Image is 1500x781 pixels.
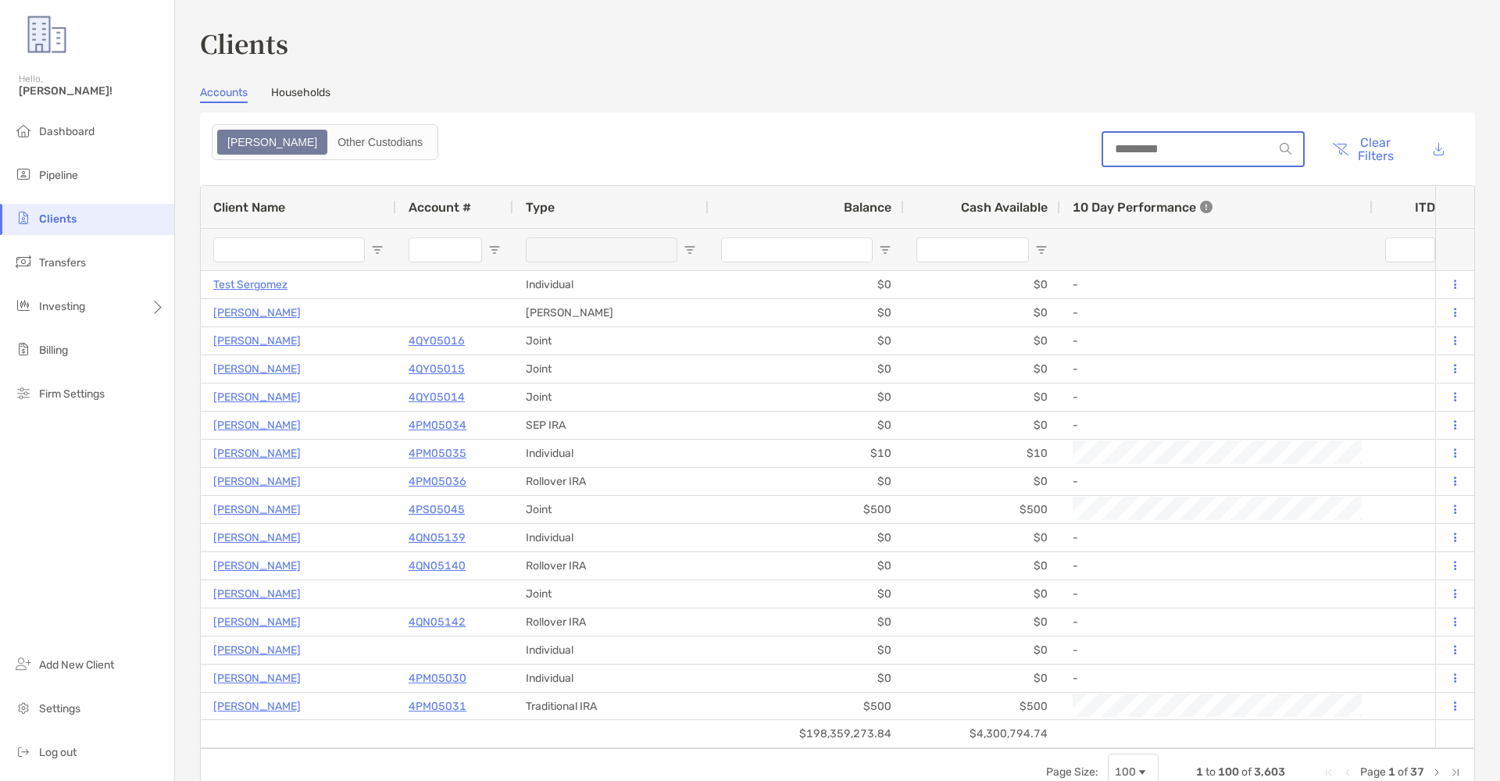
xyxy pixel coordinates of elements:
div: $10 [904,440,1060,467]
div: $10 [709,440,904,467]
div: $0 [709,665,904,692]
span: Client Name [213,200,285,215]
div: - [1073,553,1360,579]
p: [PERSON_NAME] [213,584,301,604]
div: Joint [513,580,709,608]
div: Joint [513,496,709,523]
span: 1 [1388,765,1395,779]
img: add_new_client icon [14,654,33,673]
div: 0% [1373,271,1466,298]
p: [PERSON_NAME] [213,359,301,379]
div: 0% [1373,440,1466,467]
p: [PERSON_NAME] [213,697,301,716]
div: Joint [513,355,709,383]
div: Rollover IRA [513,608,709,636]
img: settings icon [14,698,33,717]
input: Balance Filter Input [721,237,873,262]
div: $0 [904,355,1060,383]
div: Traditional IRA [513,693,709,720]
p: 4QN05139 [409,528,466,547]
div: 0% [1373,299,1466,326]
p: [PERSON_NAME] [213,612,301,632]
button: Open Filter Menu [488,244,501,256]
p: 4QN05142 [409,612,466,632]
div: Individual [513,665,709,692]
span: 1 [1196,765,1203,779]
div: Joint [513,327,709,355]
div: - [1073,272,1360,298]
div: - [1073,609,1360,635]
a: 4PS05045 [409,500,465,519]
span: of [1398,765,1408,779]
div: [PERSON_NAME] [513,299,709,326]
div: $0 [709,468,904,495]
div: $0 [904,637,1060,664]
a: 4QY05015 [409,359,465,379]
input: ITD Filter Input [1385,237,1435,262]
input: Client Name Filter Input [213,237,365,262]
span: Log out [39,746,77,759]
button: Open Filter Menu [371,244,384,256]
a: 4QN05140 [409,556,466,576]
span: Add New Client [39,658,114,672]
a: 4PM05031 [409,697,466,716]
span: Firm Settings [39,387,105,401]
p: 4QY05016 [409,331,465,351]
a: [PERSON_NAME] [213,444,301,463]
p: [PERSON_NAME] [213,528,301,547]
p: Test Sergomez [213,275,287,294]
input: Account # Filter Input [409,237,482,262]
div: $500 [709,693,904,720]
div: 100 [1115,765,1136,779]
h3: Clients [200,25,1475,61]
div: $0 [709,552,904,580]
div: - [1073,469,1360,494]
div: $0 [709,580,904,608]
a: 4PM05030 [409,669,466,688]
div: Last Page [1449,766,1462,779]
p: 4PM05034 [409,415,466,435]
div: $0 [709,383,904,411]
div: $0 [709,637,904,664]
span: Settings [39,702,80,715]
div: segmented control [212,124,438,160]
div: $0 [904,468,1060,495]
div: Individual [513,524,709,551]
div: - [1073,665,1360,691]
div: $0 [904,271,1060,298]
img: billing icon [14,340,33,358]
div: Individual [513,440,709,467]
div: Individual [513,637,709,664]
img: investing icon [14,296,33,315]
p: [PERSON_NAME] [213,415,301,435]
a: Accounts [200,86,248,103]
span: Investing [39,300,85,313]
img: logout icon [14,742,33,761]
div: $500 [904,693,1060,720]
p: [PERSON_NAME] [213,303,301,323]
span: Type [526,200,555,215]
a: [PERSON_NAME] [213,669,301,688]
div: Joint [513,383,709,411]
p: [PERSON_NAME] [213,500,301,519]
div: $0 [709,271,904,298]
div: $198,359,273.84 [709,720,904,747]
div: - [1073,384,1360,410]
p: 4QY05014 [409,387,465,407]
div: 0% [1373,524,1466,551]
div: $0 [709,412,904,439]
img: dashboard icon [14,121,33,140]
img: pipeline icon [14,165,33,184]
div: $0 [904,524,1060,551]
a: [PERSON_NAME] [213,640,301,660]
div: 0% [1373,327,1466,355]
span: Billing [39,344,68,357]
span: to [1205,765,1216,779]
div: Zoe [219,131,326,153]
div: 0% [1373,383,1466,411]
